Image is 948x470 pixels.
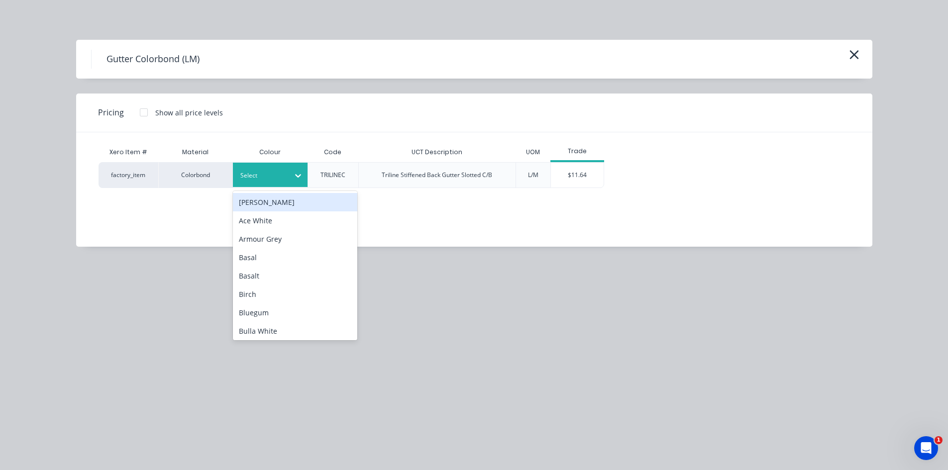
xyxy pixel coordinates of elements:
[528,171,538,180] div: L/M
[233,303,357,322] div: Bluegum
[233,267,357,285] div: Basalt
[316,140,349,165] div: Code
[320,171,345,180] div: TRILINEC
[551,163,604,188] div: $11.64
[233,248,357,267] div: Basal
[158,162,233,188] div: Colorbond
[518,140,548,165] div: UOM
[404,140,470,165] div: UCT Description
[99,162,158,188] div: factory_item
[550,147,605,156] div: Trade
[233,211,357,230] div: Ace White
[98,106,124,118] span: Pricing
[155,107,223,118] div: Show all price levels
[382,171,492,180] div: Triline Stiffened Back Gutter Slotted C/B
[233,322,357,340] div: Bulla White
[233,230,357,248] div: Armour Grey
[233,193,357,211] div: [PERSON_NAME]
[91,50,214,69] h4: Gutter Colorbond (LM)
[99,142,158,162] div: Xero Item #
[914,436,938,460] iframe: Intercom live chat
[233,285,357,303] div: Birch
[935,436,943,444] span: 1
[233,142,308,162] div: Colour
[158,142,233,162] div: Material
